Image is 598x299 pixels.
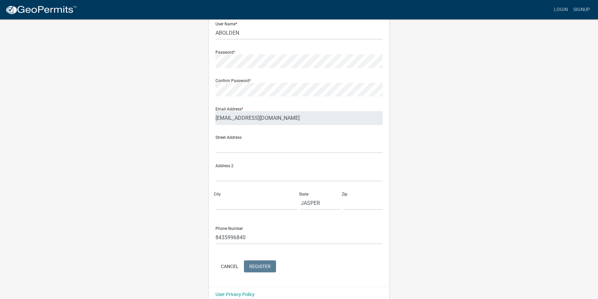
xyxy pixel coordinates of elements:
[215,260,244,272] button: Cancel
[215,292,255,297] a: User Privacy Policy
[551,3,571,16] a: Login
[571,3,593,16] a: Signup
[249,263,271,269] span: Register
[244,260,276,272] button: Register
